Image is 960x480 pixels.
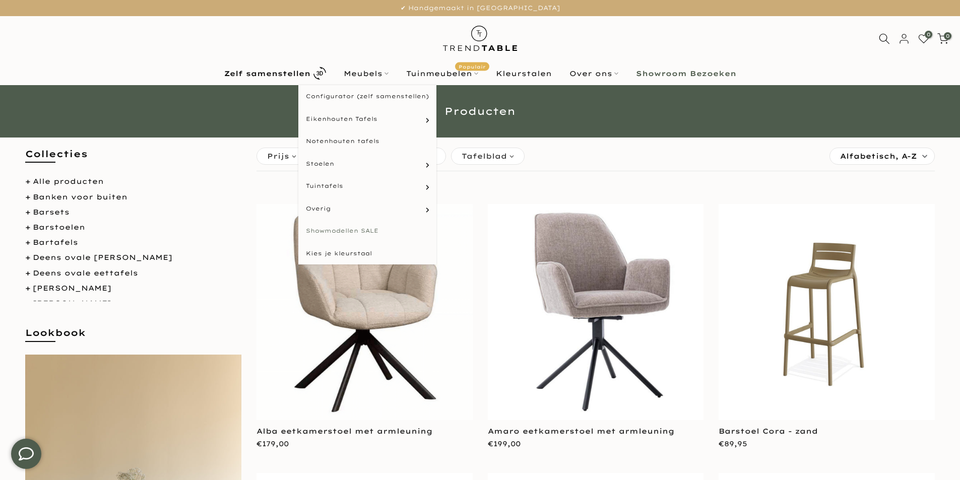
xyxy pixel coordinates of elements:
span: Stoelen [306,160,334,168]
a: Kies je kleurstaal [298,242,436,265]
p: ✔ Handgemaakt in [GEOGRAPHIC_DATA] [13,3,947,14]
a: Barstoel Cora - zand [719,427,818,436]
a: Kleurstalen [487,67,560,80]
a: TuinmeubelenPopulair [397,67,487,80]
span: Tafelblad [462,151,507,162]
span: €179,00 [257,439,289,448]
a: Showmodellen SALE [298,220,436,242]
a: Amaro eetkamerstoel met armleuning [488,427,674,436]
a: Stoelen [298,153,436,175]
a: Bartafels [33,238,78,247]
a: Over ons [560,67,627,80]
a: Alle producten [33,177,104,186]
h1: Producten [185,106,775,116]
a: Meubels [335,67,397,80]
a: 0 [918,33,929,44]
a: [PERSON_NAME] [33,284,111,293]
a: Eikenhouten Tafels [298,108,436,130]
label: Sorteren:Alfabetisch, A-Z [830,148,934,164]
a: Notenhouten tafels [298,130,436,153]
span: Eikenhouten Tafels [306,115,377,123]
a: 0 [937,33,948,44]
a: Alba eetkamerstoel met armleuning [257,427,432,436]
span: Overig [306,204,331,213]
span: Alfabetisch, A-Z [840,148,917,164]
h5: Collecties [25,148,241,170]
a: Configurator (zelf samenstellen) [298,85,436,108]
span: 0 [925,31,932,38]
a: Deens ovale [PERSON_NAME] [33,253,172,262]
span: Prijs [267,151,289,162]
a: Zelf samenstellen [215,64,335,82]
span: Tuintafels [306,182,343,190]
a: Showroom Bezoeken [627,67,745,80]
img: trend-table [436,16,524,61]
a: Banken voor buiten [33,192,127,201]
a: [PERSON_NAME] [33,299,111,308]
span: 0 [944,32,951,40]
span: €89,95 [719,439,747,448]
span: €199,00 [488,439,521,448]
span: Populair [455,62,489,71]
b: Showroom Bezoeken [636,70,736,77]
b: Zelf samenstellen [224,70,310,77]
a: Barsets [33,208,70,217]
a: Tuintafels [298,175,436,197]
a: Barstoelen [33,223,85,232]
a: Deens ovale eettafels [33,268,138,278]
iframe: toggle-frame [1,429,51,479]
h5: Lookbook [25,326,241,349]
a: Overig [298,197,436,220]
